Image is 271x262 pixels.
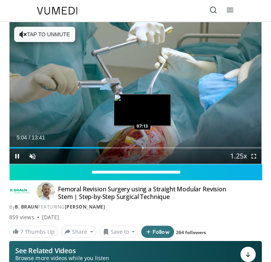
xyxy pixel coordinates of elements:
p: See Related Videos [15,247,109,254]
span: 5:04 [16,134,27,141]
button: Tap to unmute [14,27,75,42]
video-js: Video Player [10,22,261,164]
button: Follow [141,226,174,238]
img: VuMedi Logo [37,7,77,15]
a: [PERSON_NAME] [65,204,105,210]
span: 13:41 [32,134,45,141]
img: image.jpeg [114,94,171,126]
a: 7 Thumbs Up [9,226,58,238]
span: Browse more videos while you listen [15,254,109,262]
button: Share [61,226,97,238]
div: [DATE] [42,213,59,221]
span: 7 [20,228,23,235]
span: / [29,134,30,141]
div: By FEATURING [9,204,262,210]
button: Unmute [25,149,40,164]
span: 859 views [9,213,34,221]
h4: Femoral Revision Surgery using a Straight Modular Revision Stem | Step-by-Step Surgical Technique [58,185,237,201]
a: 264 followers [176,229,206,236]
img: Avatar [37,182,55,201]
button: Save to [100,226,139,238]
img: B. Braun [9,185,31,197]
button: Pause [10,149,25,164]
a: B. Braun [15,204,38,210]
button: Fullscreen [246,149,261,164]
div: Progress Bar [10,147,261,149]
button: Playback Rate [231,149,246,164]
